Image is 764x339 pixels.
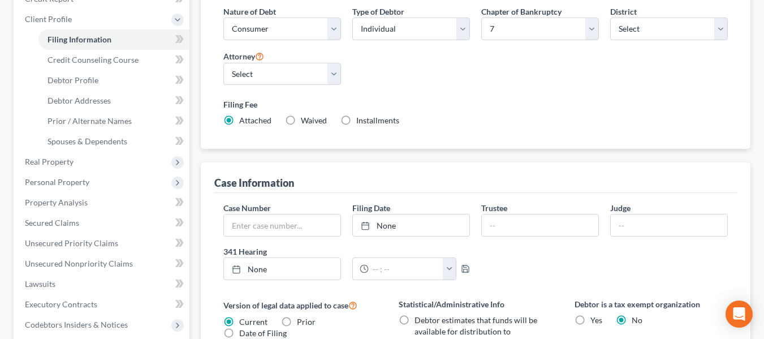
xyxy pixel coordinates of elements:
span: Debtor Addresses [48,96,111,105]
div: Open Intercom Messenger [726,301,753,328]
label: Chapter of Bankruptcy [481,6,562,18]
a: Debtor Addresses [38,91,189,111]
span: Prior / Alternate Names [48,116,132,126]
label: Type of Debtor [352,6,404,18]
span: Secured Claims [25,218,79,228]
a: Filing Information [38,29,189,50]
a: Executory Contracts [16,294,189,315]
a: Lawsuits [16,274,189,294]
span: Waived [301,115,327,125]
a: Prior / Alternate Names [38,111,189,131]
span: Unsecured Priority Claims [25,238,118,248]
span: Filing Information [48,35,111,44]
span: Real Property [25,157,74,166]
span: Personal Property [25,177,89,187]
label: Version of legal data applied to case [223,298,377,312]
a: Secured Claims [16,213,189,233]
label: District [610,6,637,18]
a: None [224,258,340,280]
label: Filing Fee [223,98,728,110]
span: Property Analysis [25,198,88,207]
span: Executory Contracts [25,299,97,309]
span: Credit Counseling Course [48,55,139,65]
a: Debtor Profile [38,70,189,91]
a: Unsecured Priority Claims [16,233,189,254]
span: Client Profile [25,14,72,24]
span: Prior [297,317,316,327]
a: Unsecured Nonpriority Claims [16,254,189,274]
label: Debtor is a tax exempt organization [575,298,728,310]
label: Judge [610,202,631,214]
span: Codebtors Insiders & Notices [25,320,128,329]
label: Filing Date [352,202,390,214]
span: Debtor Profile [48,75,98,85]
span: No [632,315,642,325]
a: Property Analysis [16,192,189,213]
span: Lawsuits [25,279,55,289]
label: Case Number [223,202,271,214]
span: Date of Filing [239,328,287,338]
span: Current [239,317,267,327]
span: Spouses & Dependents [48,136,127,146]
input: Enter case number... [224,214,340,236]
div: Case Information [214,176,294,190]
label: 341 Hearing [218,246,476,258]
a: Spouses & Dependents [38,131,189,152]
input: -- : -- [369,258,443,280]
input: -- [482,214,598,236]
label: Nature of Debt [223,6,276,18]
span: Installments [356,115,399,125]
label: Statistical/Administrative Info [399,298,552,310]
input: -- [611,214,727,236]
span: Attached [239,115,271,125]
span: Yes [590,315,602,325]
span: Unsecured Nonpriority Claims [25,259,133,268]
label: Attorney [223,49,264,63]
label: Trustee [481,202,507,214]
a: Credit Counseling Course [38,50,189,70]
a: None [353,214,469,236]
